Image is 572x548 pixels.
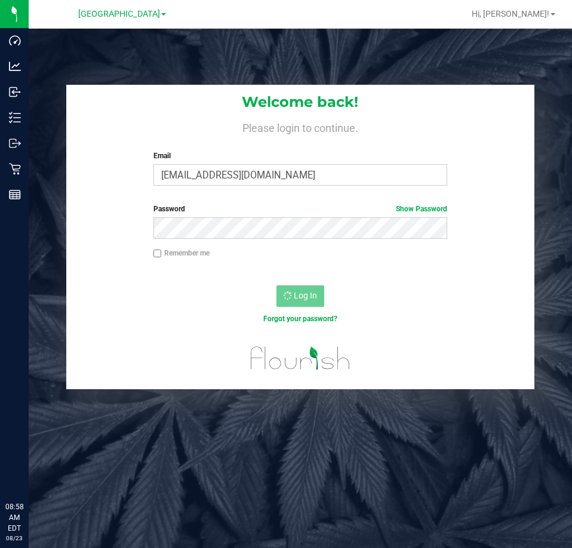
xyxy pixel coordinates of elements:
label: Email [153,150,447,161]
h4: Please login to continue. [66,119,534,134]
inline-svg: Retail [9,163,21,175]
inline-svg: Inbound [9,86,21,98]
span: Log In [294,291,317,300]
input: Remember me [153,250,162,258]
button: Log In [276,285,324,307]
inline-svg: Dashboard [9,35,21,47]
inline-svg: Analytics [9,60,21,72]
h1: Welcome back! [66,94,534,110]
img: flourish_logo.svg [242,337,359,380]
inline-svg: Inventory [9,112,21,124]
a: Forgot your password? [263,315,337,323]
inline-svg: Outbound [9,137,21,149]
span: Password [153,205,185,213]
inline-svg: Reports [9,189,21,201]
span: [GEOGRAPHIC_DATA] [78,9,160,19]
p: 08/23 [5,534,23,543]
a: Show Password [396,205,447,213]
p: 08:58 AM EDT [5,501,23,534]
label: Remember me [153,248,210,258]
span: Hi, [PERSON_NAME]! [472,9,549,19]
